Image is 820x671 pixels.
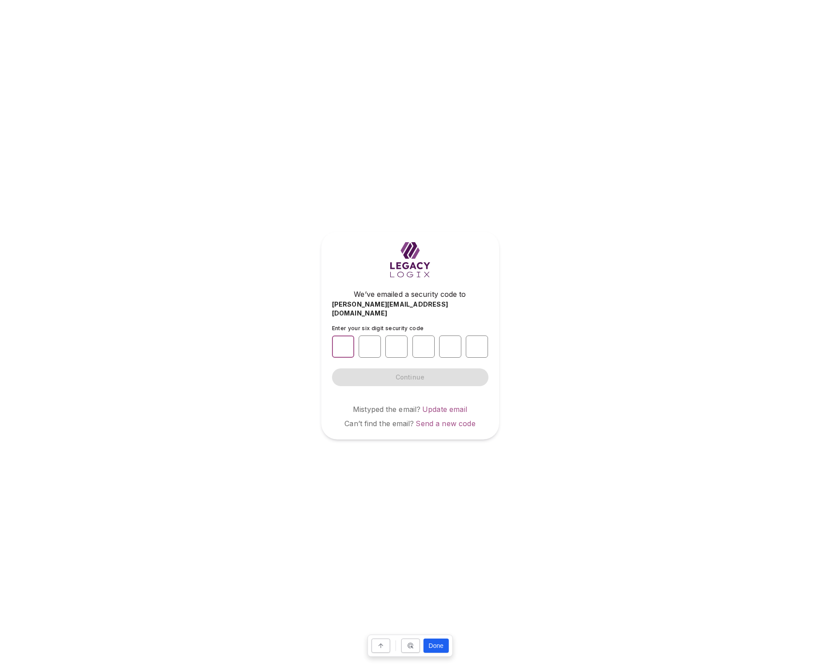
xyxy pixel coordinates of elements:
a: Update email [422,405,467,414]
span: [PERSON_NAME][EMAIL_ADDRESS][DOMAIN_NAME] [332,300,488,318]
span: Mistyped the email? [353,405,420,414]
span: Can’t find the email? [344,419,414,428]
span: Enter your six digit security code [332,325,424,332]
span: We’ve emailed a security code to [354,289,466,300]
button: Done [423,639,448,653]
a: Send a new code [416,419,475,428]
